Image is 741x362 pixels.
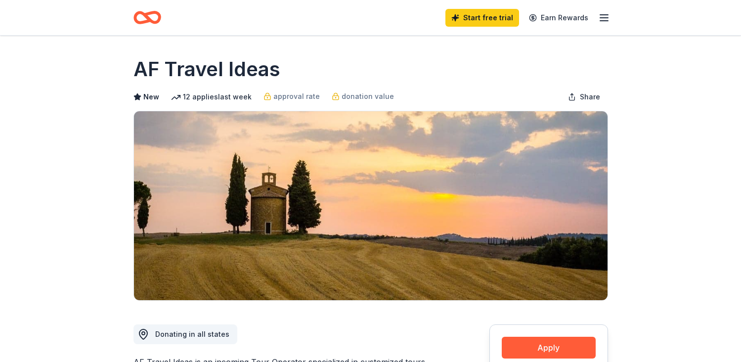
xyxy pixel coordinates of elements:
[445,9,519,27] a: Start free trial
[171,91,252,103] div: 12 applies last week
[273,90,320,102] span: approval rate
[133,6,161,29] a: Home
[133,55,280,83] h1: AF Travel Ideas
[342,90,394,102] span: donation value
[263,90,320,102] a: approval rate
[560,87,608,107] button: Share
[502,337,596,359] button: Apply
[580,91,600,103] span: Share
[523,9,594,27] a: Earn Rewards
[332,90,394,102] a: donation value
[143,91,159,103] span: New
[155,330,229,338] span: Donating in all states
[134,111,608,300] img: Image for AF Travel Ideas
